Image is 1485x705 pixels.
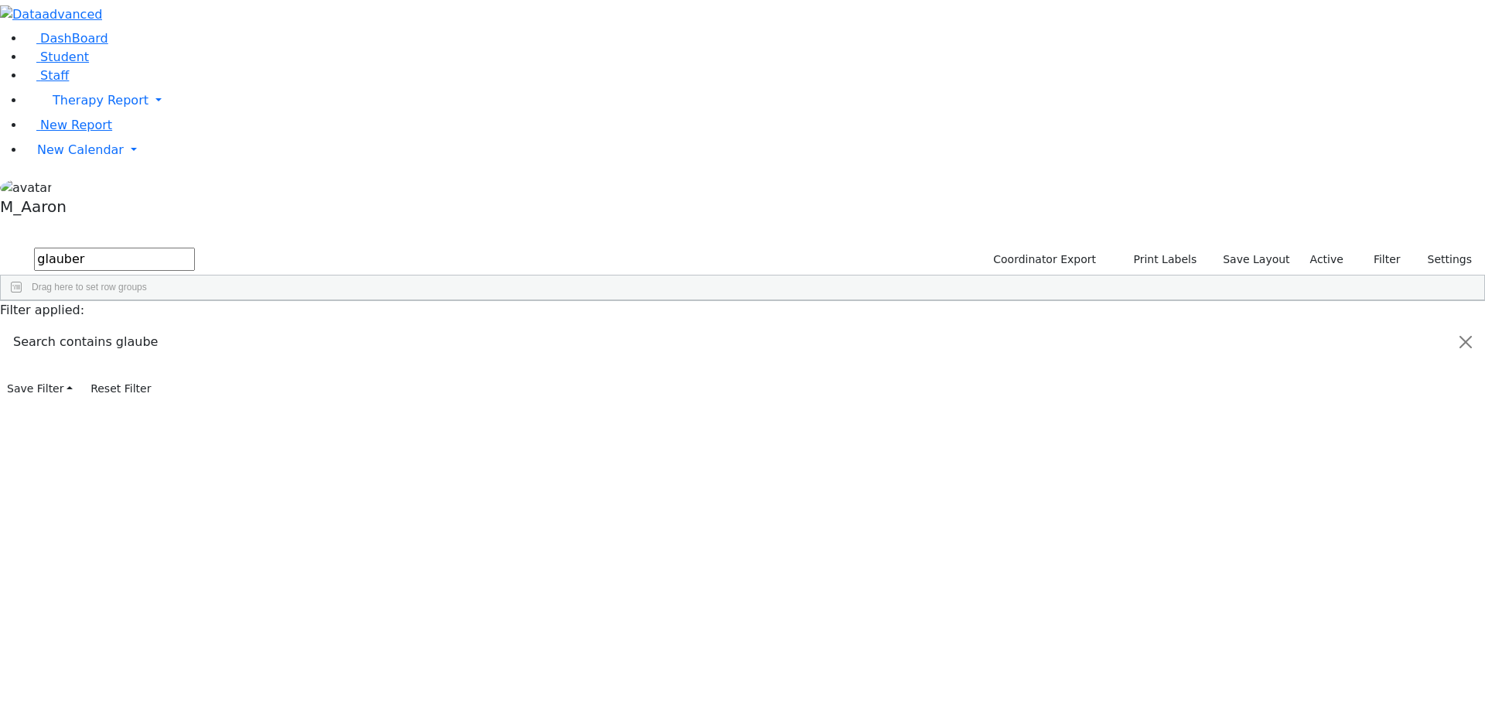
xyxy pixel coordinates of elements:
a: New Calendar [25,135,1485,166]
button: Print Labels [1115,248,1203,272]
button: Close [1447,320,1484,364]
span: Drag here to set row groups [32,282,147,293]
a: New Report [25,118,112,132]
a: Student [25,50,89,64]
span: New Calendar [37,142,124,157]
button: Save Layout [1216,248,1296,272]
a: Therapy Report [25,85,1485,116]
button: Reset Filter [84,377,158,401]
span: DashBoard [40,31,108,46]
span: Staff [40,68,69,83]
label: Active [1303,248,1350,272]
a: DashBoard [25,31,108,46]
span: New Report [40,118,112,132]
button: Settings [1408,248,1479,272]
input: Search [34,248,195,271]
span: Student [40,50,89,64]
a: Staff [25,68,69,83]
button: Filter [1354,248,1408,272]
span: Therapy Report [53,93,148,108]
button: Coordinator Export [983,248,1103,272]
